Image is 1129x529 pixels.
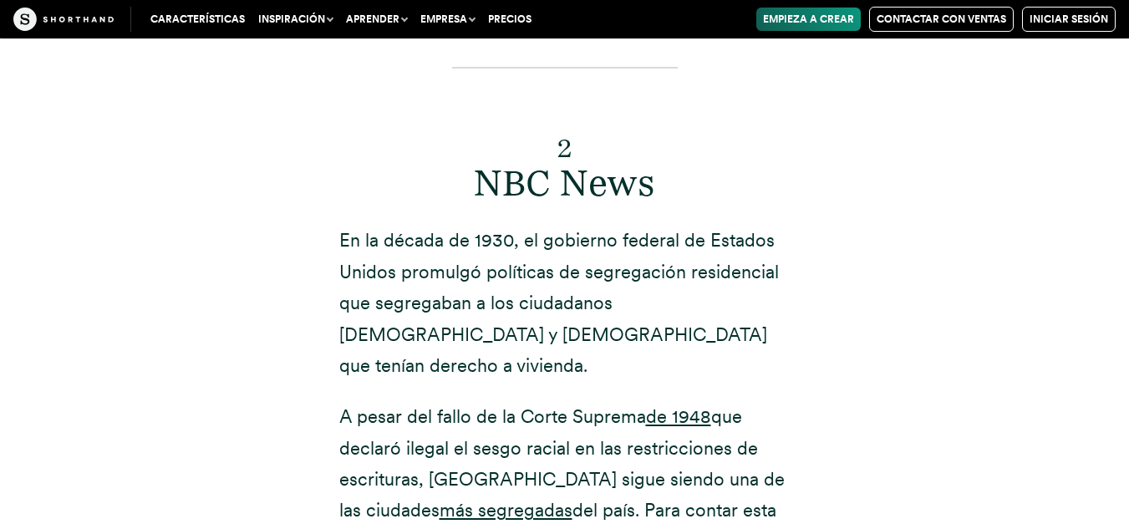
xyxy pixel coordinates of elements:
[252,8,339,31] button: Inspiración
[414,8,481,31] button: Empresa
[756,8,861,31] a: Empieza a crear
[481,8,538,31] a: Precios
[150,13,245,25] font: Características
[346,13,399,25] font: Aprender
[1030,13,1108,25] font: Iniciar sesión
[488,13,531,25] font: Precios
[13,8,114,31] img: La artesanía
[1022,7,1116,32] a: Iniciar sesión
[557,132,572,163] font: 2
[646,405,711,427] a: de 1948
[474,160,655,205] font: NBC News
[339,8,414,31] button: Aprender
[869,7,1014,32] a: Contactar con Ventas
[440,499,572,521] a: más segregadas
[144,8,252,31] a: Características
[339,405,646,427] font: A pesar del fallo de la Corte Suprema
[877,13,1006,25] font: Contactar con Ventas
[339,229,779,376] font: En la década de 1930, el gobierno federal de Estados Unidos promulgó políticas de segregación res...
[420,13,467,25] font: Empresa
[763,13,854,25] font: Empieza a crear
[258,13,325,25] font: Inspiración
